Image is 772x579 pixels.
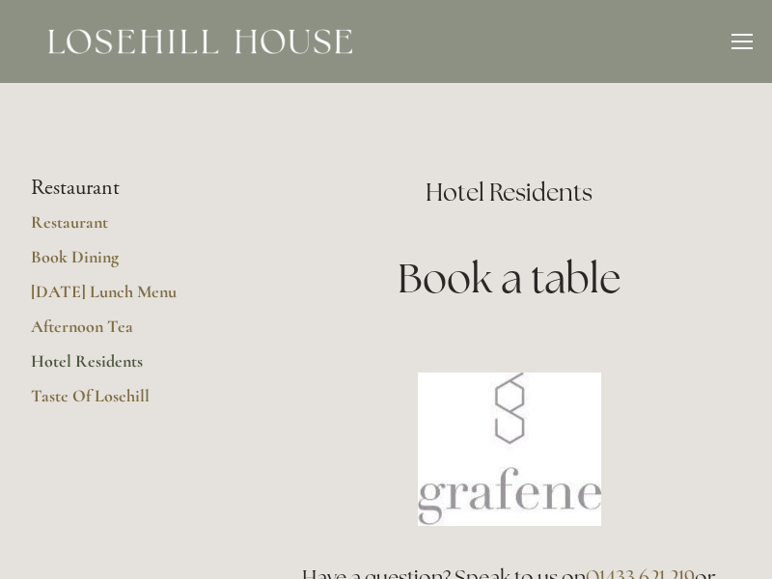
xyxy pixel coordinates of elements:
[31,211,215,246] a: Restaurant
[31,316,215,350] a: Afternoon Tea
[31,176,215,201] li: Restaurant
[31,350,215,385] a: Hotel Residents
[277,176,741,209] h2: Hotel Residents
[31,281,215,316] a: [DATE] Lunch Menu
[277,250,741,307] h1: Book a table
[31,385,215,420] a: Taste Of Losehill
[48,29,352,54] img: Losehill House
[31,246,215,281] a: Book Dining
[418,372,601,526] img: Book a table at Grafene Restaurant @ Losehill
